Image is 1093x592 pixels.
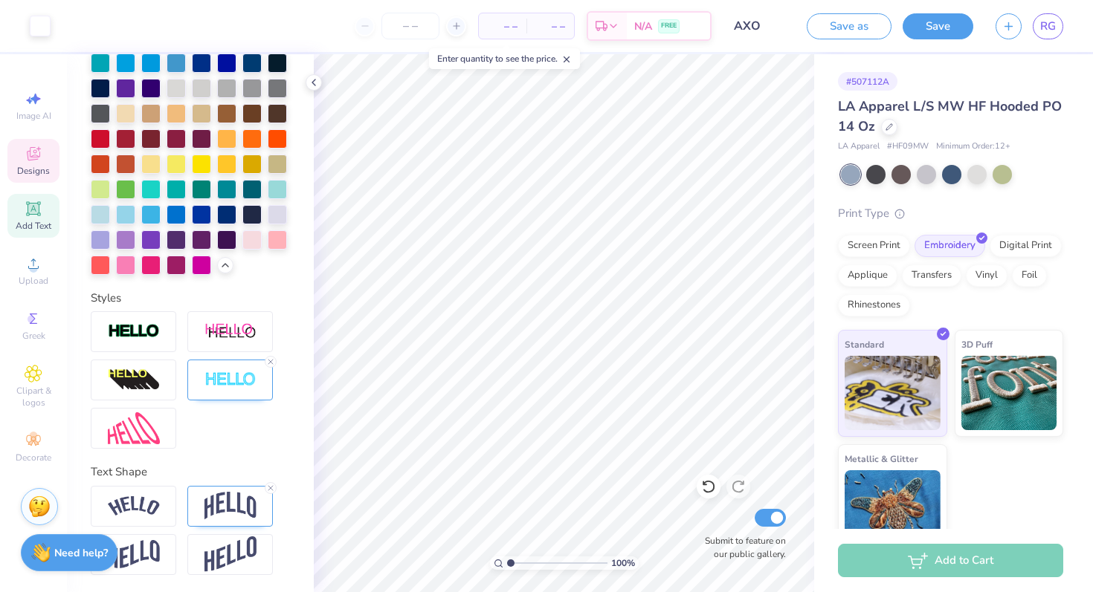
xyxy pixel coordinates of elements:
img: Arch [204,492,257,520]
div: Embroidery [915,235,985,257]
span: Decorate [16,452,51,463]
div: Text Shape [91,463,290,481]
span: Minimum Order: 12 + [936,140,1010,153]
div: Digital Print [990,235,1062,257]
div: Print Type [838,205,1063,222]
span: Metallic & Glitter [845,451,918,466]
img: Negative Space [204,371,257,388]
img: 3D Puff [961,356,1057,430]
span: LA Apparel L/S MW HF Hooded PO 14 Oz [838,97,1062,135]
span: Designs [17,165,50,177]
span: 3D Puff [961,336,993,352]
span: FREE [661,21,677,31]
img: Metallic & Glitter [845,470,941,544]
div: Foil [1012,264,1047,287]
input: – – [381,13,439,39]
div: Rhinestones [838,294,910,316]
span: – – [535,19,565,34]
div: Vinyl [966,264,1007,287]
div: Styles [91,290,290,307]
img: Rise [204,536,257,573]
div: Enter quantity to see the price. [429,48,580,69]
button: Save [903,13,973,39]
span: RG [1040,18,1056,35]
span: Clipart & logos [7,385,59,409]
img: Arc [108,496,160,516]
div: Screen Print [838,235,910,257]
button: Save as [807,13,892,39]
span: Add Text [16,220,51,232]
img: Standard [845,356,941,430]
span: # HF09MW [887,140,929,153]
span: Greek [22,330,45,342]
img: Flag [108,540,160,569]
span: 100 % [611,556,635,570]
div: # 507112A [838,72,897,91]
span: N/A [634,19,652,34]
input: Untitled Design [723,11,796,41]
span: Image AI [16,110,51,122]
img: Stroke [108,323,160,340]
span: Standard [845,336,884,352]
strong: Need help? [54,546,108,560]
span: Upload [19,275,48,287]
div: Transfers [902,264,961,287]
img: Free Distort [108,412,160,444]
img: 3d Illusion [108,368,160,392]
span: LA Apparel [838,140,880,153]
span: – – [488,19,518,34]
img: Shadow [204,322,257,341]
label: Submit to feature on our public gallery. [697,534,786,561]
a: RG [1033,13,1063,39]
div: Applique [838,264,897,287]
